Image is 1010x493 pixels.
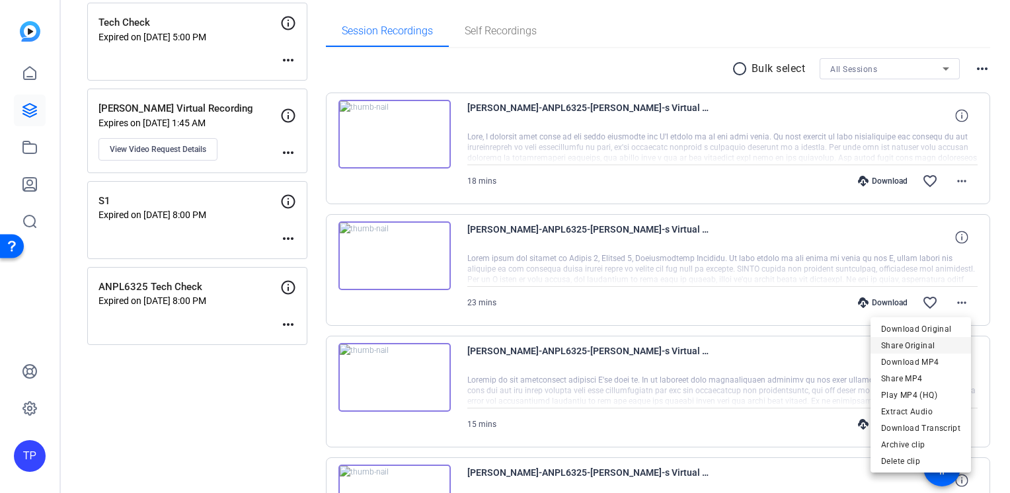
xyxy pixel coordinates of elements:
span: Delete clip [881,453,960,469]
span: Download MP4 [881,354,960,370]
span: Download Transcript [881,420,960,436]
span: Share Original [881,338,960,354]
span: Play MP4 (HQ) [881,387,960,403]
span: Share MP4 [881,371,960,387]
span: Download Original [881,321,960,337]
span: Extract Audio [881,404,960,420]
span: Archive clip [881,437,960,453]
